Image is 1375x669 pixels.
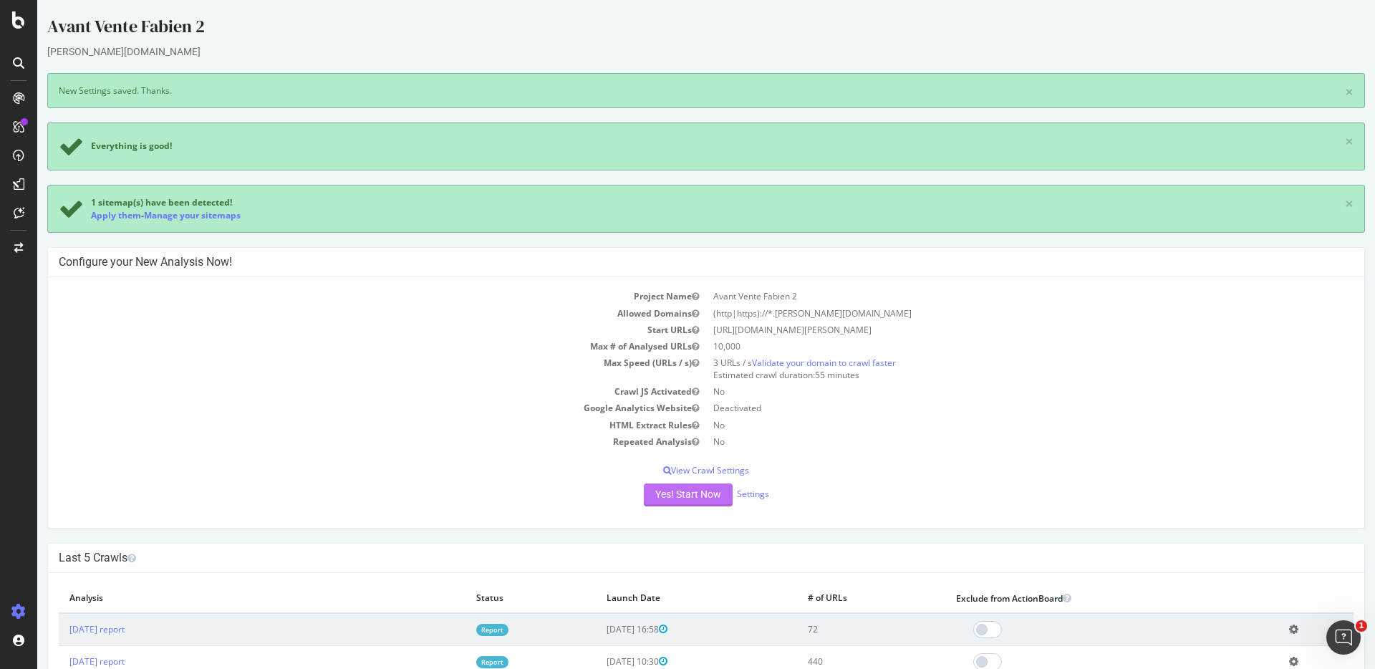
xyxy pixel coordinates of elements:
[10,44,1328,59] div: [PERSON_NAME][DOMAIN_NAME]
[669,338,1316,355] td: 10,000
[107,209,203,221] a: Manage your sitemaps
[54,209,104,221] a: Apply them
[569,655,630,668] span: [DATE] 10:30
[21,322,669,338] td: Start URLs
[760,613,908,646] td: 72
[778,369,822,381] span: 55 minutes
[54,196,195,208] span: 1 sitemap(s) have been detected!
[607,483,695,506] button: Yes! Start Now
[54,140,135,152] div: Everything is good!
[21,433,669,450] td: Repeated Analysis
[669,288,1316,304] td: Avant Vente Fabien 2
[669,417,1316,433] td: No
[21,255,1316,269] h4: Configure your New Analysis Now!
[21,338,669,355] td: Max # of Analysed URLs
[10,73,1328,108] div: New Settings saved. Thanks.
[669,383,1316,400] td: No
[439,656,471,668] a: Report
[700,488,732,500] a: Settings
[669,322,1316,338] td: [URL][DOMAIN_NAME][PERSON_NAME]
[21,417,669,433] td: HTML Extract Rules
[21,305,669,322] td: Allowed Domains
[21,288,669,304] td: Project Name
[21,355,669,383] td: Max Speed (URLs / s)
[21,464,1316,476] p: View Crawl Settings
[21,400,669,416] td: Google Analytics Website
[569,623,630,635] span: [DATE] 16:58
[1308,134,1316,149] a: ×
[10,14,1328,44] div: Avant Vente Fabien 2
[669,433,1316,450] td: No
[715,357,859,369] a: Validate your domain to crawl faster
[1356,620,1367,632] span: 1
[1326,620,1361,655] iframe: Intercom live chat
[21,551,1316,565] h4: Last 5 Crawls
[32,623,87,635] a: [DATE] report
[669,400,1316,416] td: Deactivated
[669,355,1316,383] td: 3 URLs / s Estimated crawl duration:
[559,584,759,613] th: Launch Date
[21,383,669,400] td: Crawl JS Activated
[1308,196,1316,211] a: ×
[1308,85,1316,100] a: ×
[54,209,203,221] div: -
[32,655,87,668] a: [DATE] report
[428,584,559,613] th: Status
[21,584,428,613] th: Analysis
[669,305,1316,322] td: (http|https)://*.[PERSON_NAME][DOMAIN_NAME]
[760,584,908,613] th: # of URLs
[908,584,1241,613] th: Exclude from ActionBoard
[439,624,471,636] a: Report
